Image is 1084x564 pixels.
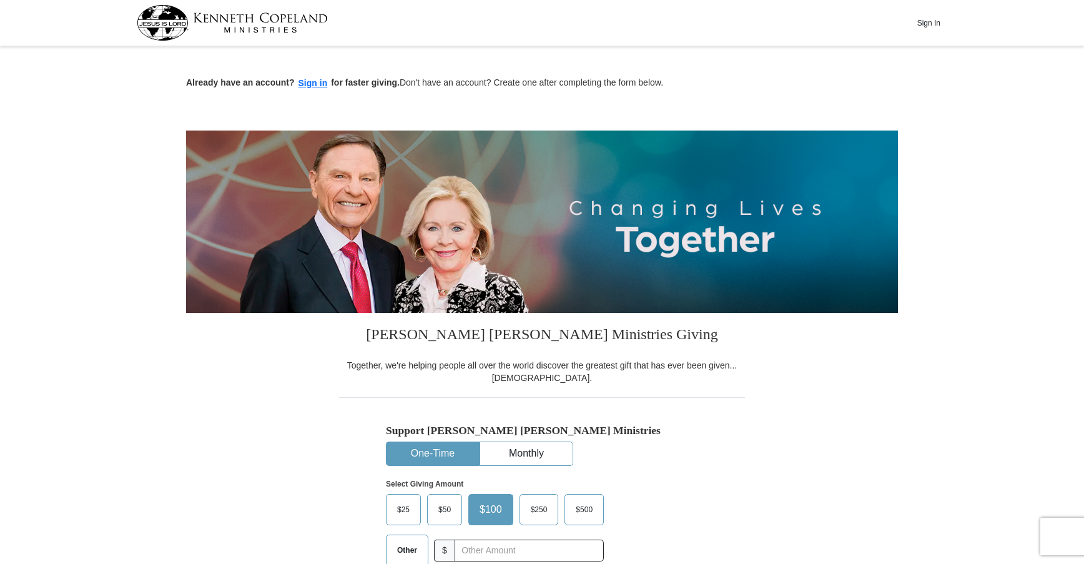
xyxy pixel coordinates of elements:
span: Other [391,541,423,560]
span: $500 [569,500,599,519]
strong: Already have an account? for faster giving. [186,77,400,87]
span: $250 [525,500,554,519]
span: $50 [432,500,457,519]
h5: Support [PERSON_NAME] [PERSON_NAME] Ministries [386,424,698,437]
span: $100 [473,500,508,519]
img: kcm-header-logo.svg [137,5,328,41]
div: Together, we're helping people all over the world discover the greatest gift that has ever been g... [339,359,745,384]
span: $ [434,540,455,562]
button: Monthly [480,442,573,465]
span: $25 [391,500,416,519]
h3: [PERSON_NAME] [PERSON_NAME] Ministries Giving [339,313,745,359]
button: Sign in [295,76,332,91]
strong: Select Giving Amount [386,480,463,488]
p: Don't have an account? Create one after completing the form below. [186,76,898,91]
button: Sign In [910,13,947,32]
button: One-Time [387,442,479,465]
input: Other Amount [455,540,604,562]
